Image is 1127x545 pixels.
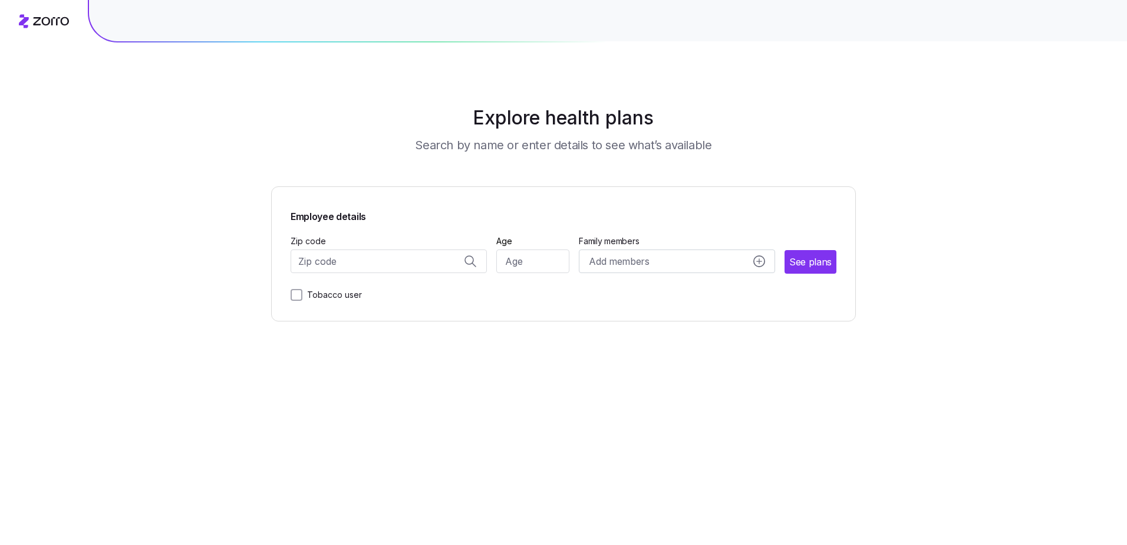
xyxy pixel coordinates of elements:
[302,288,362,302] label: Tobacco user
[301,104,827,132] h1: Explore health plans
[496,235,512,248] label: Age
[579,249,775,273] button: Add membersadd icon
[291,235,326,248] label: Zip code
[789,255,832,270] span: See plans
[291,249,487,273] input: Zip code
[291,206,366,224] span: Employee details
[415,137,711,153] h3: Search by name or enter details to see what’s available
[496,249,570,273] input: Age
[753,255,765,267] svg: add icon
[589,254,649,269] span: Add members
[785,250,836,274] button: See plans
[579,235,775,247] span: Family members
